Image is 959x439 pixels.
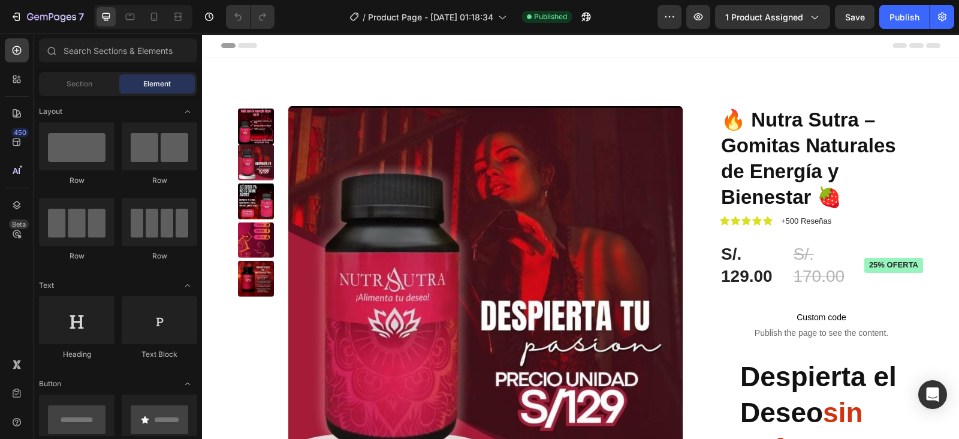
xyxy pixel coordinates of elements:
span: Section [67,79,92,89]
pre: 25% oferta [662,224,721,239]
div: Text Block [122,349,197,360]
h1: 🔥 Nutra Sutra – Gomitas Naturales de Energía y Bienestar 🍓 [518,73,721,178]
span: Toggle open [178,102,197,121]
iframe: Design area [202,34,959,439]
input: Search Sections & Elements [39,38,197,62]
div: Publish [889,11,919,23]
div: S/. 170.00 [590,209,657,255]
span: Text [39,280,54,291]
span: Product Page - [DATE] 01:18:34 [368,11,493,23]
button: Publish [879,5,930,29]
button: 7 [5,5,89,29]
span: Button [39,378,61,389]
h2: Despierta el Deseo [537,324,702,434]
p: +500 Reseñas [579,182,629,194]
span: Element [143,79,171,89]
span: 1 product assigned [725,11,803,23]
div: Heading [39,349,114,360]
div: 450 [11,128,29,137]
button: Save [835,5,874,29]
span: Toggle open [178,276,197,295]
div: Row [122,251,197,261]
div: Row [39,175,114,186]
span: Toggle open [178,374,197,393]
p: 7 [79,10,84,24]
div: Row [39,251,114,261]
span: Publish the page to see the content. [527,293,711,305]
span: Custom code [527,276,711,291]
div: Open Intercom Messenger [918,380,947,409]
span: Published [534,11,567,22]
button: 1 product assigned [715,5,830,29]
div: Row [122,175,197,186]
span: / [363,11,366,23]
div: S/. 129.00 [518,209,585,255]
span: Save [845,12,865,22]
div: Beta [9,220,29,229]
span: Layout [39,106,62,117]
div: Undo/Redo [226,5,275,29]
